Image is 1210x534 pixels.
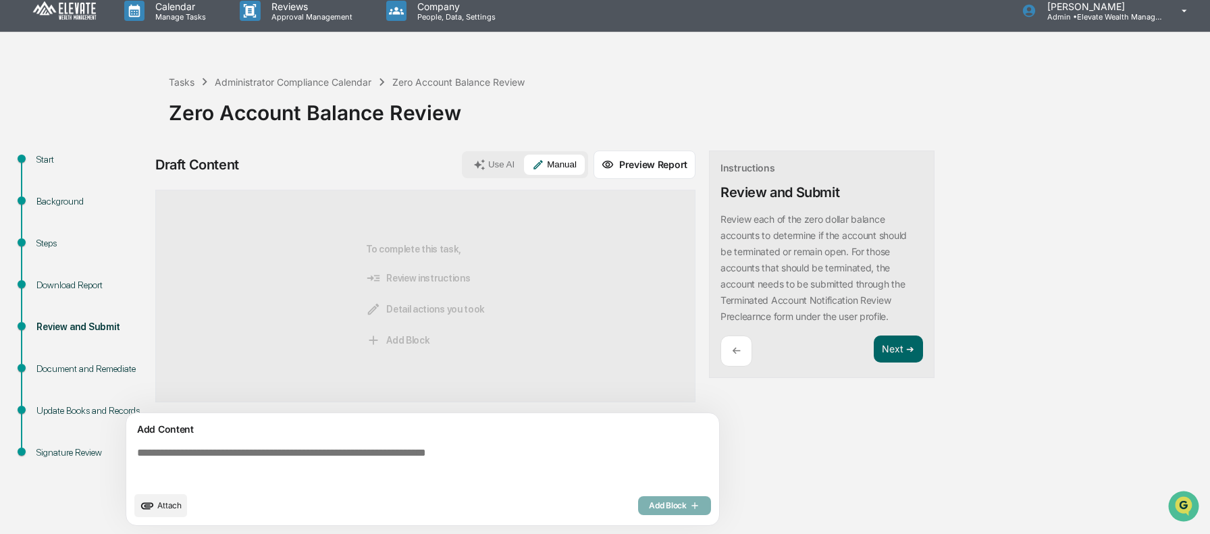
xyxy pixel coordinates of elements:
div: Start [36,153,147,167]
img: 1746055101610-c473b297-6a78-478c-a979-82029cc54cd1 [14,103,38,128]
div: Review and Submit [720,184,839,201]
div: 🗄️ [98,171,109,182]
button: Use AI [465,155,523,175]
button: upload document [134,494,187,517]
a: 🔎Data Lookup [8,190,90,215]
p: [PERSON_NAME] [1036,1,1162,12]
div: Document and Remediate [36,362,147,376]
div: Background [36,194,147,209]
span: Detail actions you took [366,302,485,317]
div: Download Report [36,278,147,292]
div: 🔎 [14,197,24,208]
p: How can we help? [14,28,246,50]
button: Start new chat [230,107,246,124]
p: Admin • Elevate Wealth Management [1036,12,1162,22]
span: Preclearance [27,170,87,184]
p: Review each of the zero dollar balance accounts to determine if the account should be terminated ... [720,213,907,322]
div: 🖐️ [14,171,24,182]
p: People, Data, Settings [406,12,502,22]
span: Data Lookup [27,196,85,209]
a: 🗄️Attestations [93,165,173,189]
div: We're available if you need us! [46,117,171,128]
p: Company [406,1,502,12]
div: Start new chat [46,103,221,117]
p: Approval Management [261,12,359,22]
div: Zero Account Balance Review [169,90,1203,125]
p: Manage Tasks [144,12,213,22]
button: Next ➔ [874,336,923,363]
a: Powered byPylon [95,228,163,239]
img: logo [32,1,97,22]
div: Review and Submit [36,320,147,334]
div: Zero Account Balance Review [392,76,525,88]
div: Add Content [134,421,711,437]
a: 🖐️Preclearance [8,165,93,189]
div: Instructions [720,162,775,173]
div: Update Books and Records [36,404,147,418]
div: Draft Content [155,157,239,173]
span: Attestations [111,170,167,184]
span: Review instructions [366,271,470,286]
div: Tasks [169,76,194,88]
span: Pylon [134,229,163,239]
p: Calendar [144,1,213,12]
button: Preview Report [594,151,695,179]
span: Attach [157,500,182,510]
button: Manual [524,155,585,175]
span: Add Block [366,333,429,348]
div: To complete this task, [366,212,485,380]
iframe: Open customer support [1167,489,1203,526]
div: Steps [36,236,147,250]
p: ← [732,344,741,357]
div: Administrator Compliance Calendar [215,76,371,88]
p: Reviews [261,1,359,12]
div: Signature Review [36,446,147,460]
